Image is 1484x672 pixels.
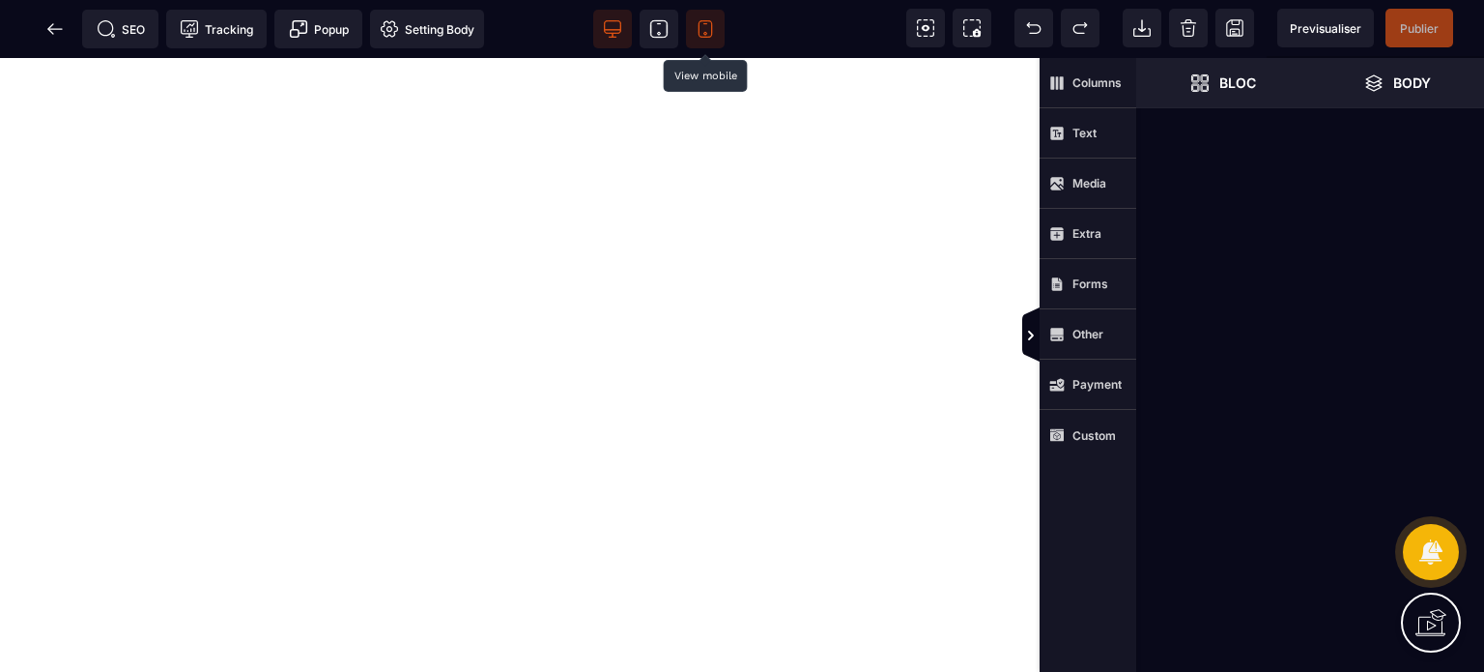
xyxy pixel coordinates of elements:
[1072,327,1103,341] strong: Other
[1219,75,1256,90] strong: Bloc
[1072,226,1101,241] strong: Extra
[180,19,253,39] span: Tracking
[1310,58,1484,108] span: Open Layer Manager
[380,19,474,39] span: Setting Body
[1072,126,1097,140] strong: Text
[97,19,145,39] span: SEO
[953,9,991,47] span: Screenshot
[1400,21,1439,36] span: Publier
[1072,428,1116,443] strong: Custom
[1072,176,1106,190] strong: Media
[1136,58,1310,108] span: Open Blocks
[1072,75,1122,90] strong: Columns
[289,19,349,39] span: Popup
[1072,277,1108,291] strong: Forms
[906,9,945,47] span: View components
[1072,377,1122,392] strong: Payment
[1277,9,1374,47] span: Preview
[1393,75,1431,90] strong: Body
[1290,21,1361,36] span: Previsualiser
